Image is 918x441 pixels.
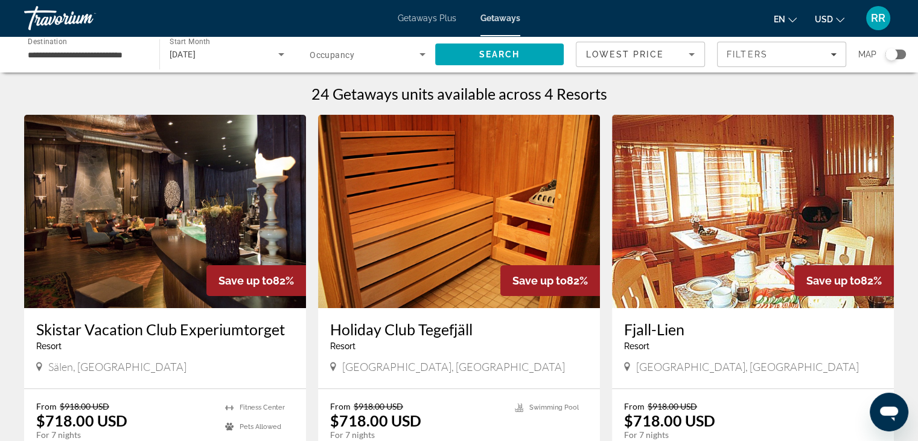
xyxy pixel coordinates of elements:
[24,2,145,34] a: Travorium
[479,50,520,59] span: Search
[398,13,456,23] a: Getaways Plus
[480,13,520,23] a: Getaways
[240,423,281,431] span: Pets Allowed
[624,401,645,411] span: From
[586,50,663,59] span: Lowest Price
[170,37,210,46] span: Start Month
[310,50,354,60] span: Occupancy
[206,265,306,296] div: 82%
[342,360,565,373] span: [GEOGRAPHIC_DATA], [GEOGRAPHIC_DATA]
[240,404,285,411] span: Fitness Center
[318,115,600,308] img: Holiday Club Tegefjäll
[354,401,403,411] span: $918.00 USD
[794,265,894,296] div: 82%
[36,320,294,338] a: Skistar Vacation Club Experiumtorget
[512,274,567,287] span: Save up to
[36,341,62,351] span: Resort
[60,401,109,411] span: $918.00 USD
[36,411,127,430] p: $718.00 USD
[330,411,421,430] p: $718.00 USD
[529,404,579,411] span: Swimming Pool
[717,42,846,67] button: Filters
[170,50,196,59] span: [DATE]
[36,430,213,440] p: For 7 nights
[858,46,876,63] span: Map
[28,37,67,45] span: Destination
[28,48,144,62] input: Select destination
[624,320,882,338] a: Fjall-Lien
[624,411,715,430] p: $718.00 USD
[624,341,649,351] span: Resort
[330,401,351,411] span: From
[815,10,844,28] button: Change currency
[862,5,894,31] button: User Menu
[330,430,503,440] p: For 7 nights
[24,115,306,308] img: Skistar Vacation Club Experiumtorget
[500,265,600,296] div: 82%
[218,274,273,287] span: Save up to
[36,401,57,411] span: From
[871,12,885,24] span: RR
[774,10,797,28] button: Change language
[870,393,908,431] iframe: Button to launch messaging window
[586,47,695,62] mat-select: Sort by
[48,360,186,373] span: Sälen, [GEOGRAPHIC_DATA]
[311,85,607,103] h1: 24 Getaways units available across 4 Resorts
[806,274,861,287] span: Save up to
[624,430,870,440] p: For 7 nights
[636,360,859,373] span: [GEOGRAPHIC_DATA], [GEOGRAPHIC_DATA]
[648,401,697,411] span: $918.00 USD
[435,43,564,65] button: Search
[727,50,768,59] span: Filters
[330,320,588,338] a: Holiday Club Tegefjäll
[815,14,833,24] span: USD
[330,341,355,351] span: Resort
[774,14,785,24] span: en
[612,115,894,308] img: Fjall-Lien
